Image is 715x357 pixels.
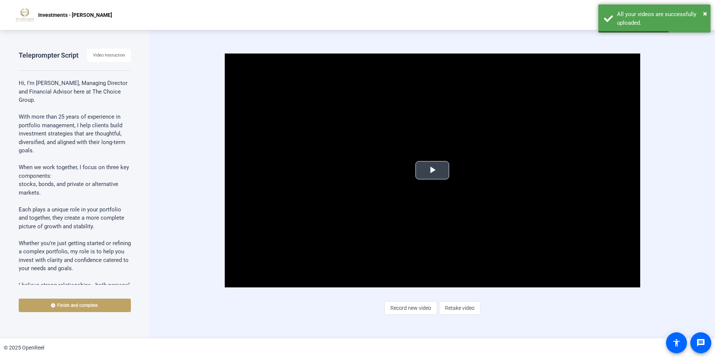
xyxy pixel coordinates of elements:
[672,338,681,347] mat-icon: accessibility
[19,113,131,155] p: With more than 25 years of experience in portfolio management, I help clients build investment st...
[617,10,705,27] div: All your videos are successfully uploaded.
[4,344,44,352] div: © 2025 OpenReel
[439,301,481,315] button: Retake video
[445,301,475,315] span: Retake video
[696,338,705,347] mat-icon: message
[415,161,449,180] button: Play Video
[19,51,79,60] div: Teleprompter Script
[19,205,131,231] p: Each plays a unique role in your portfolio and together, they create a more complete picture of g...
[703,8,707,19] button: Close
[93,50,125,61] span: Video Instruction
[19,239,131,273] p: Whether you’re just getting started or refining a complex portfolio, my role is to help you inves...
[87,49,131,62] button: Video Instruction
[384,301,437,315] button: Record new video
[57,302,98,308] span: Finish and complete
[19,79,131,104] p: Hi, I’m [PERSON_NAME], Managing Director and Financial Advisor here at The Choice Group.
[390,301,431,315] span: Record new video
[38,10,112,19] p: Investments - [PERSON_NAME]
[19,180,131,197] p: stocks, bonds, and private or alternative markets.
[703,9,707,18] span: ×
[19,281,131,306] p: I believe strong relationships—both personal and professional—are built on trust, presence, and s...
[15,7,34,22] img: OpenReel logo
[19,299,131,312] button: Finish and complete
[19,163,131,180] p: When we work together, I focus on three key components:
[225,54,640,287] div: Video Player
